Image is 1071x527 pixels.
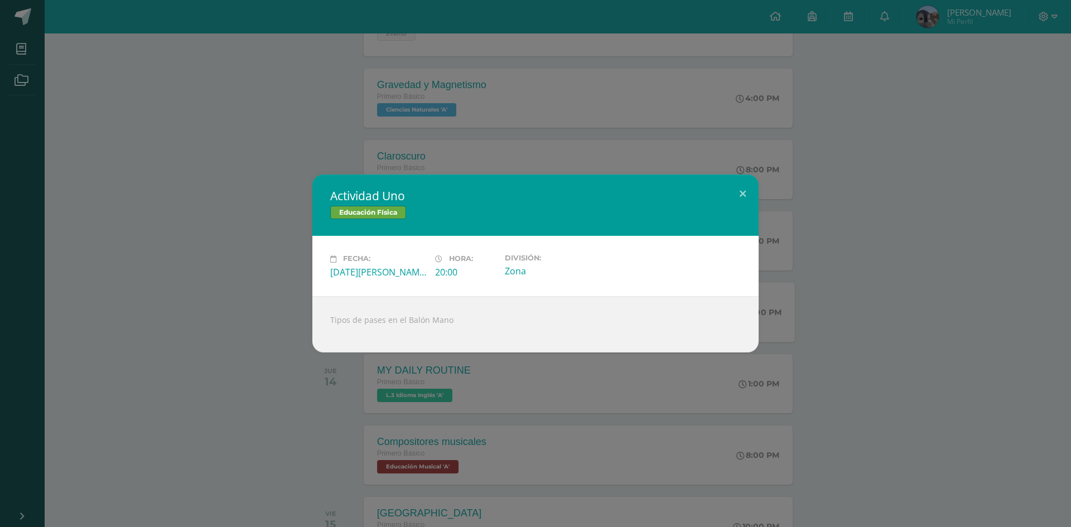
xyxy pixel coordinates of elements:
[343,255,370,263] span: Fecha:
[727,175,759,212] button: Close (Esc)
[435,266,496,278] div: 20:00
[330,206,406,219] span: Educación Física
[505,265,601,277] div: Zona
[505,254,601,262] label: División:
[330,188,741,204] h2: Actividad Uno
[449,255,473,263] span: Hora:
[312,296,759,352] div: Tipos de pases en el Balón Mano
[330,266,426,278] div: [DATE][PERSON_NAME]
